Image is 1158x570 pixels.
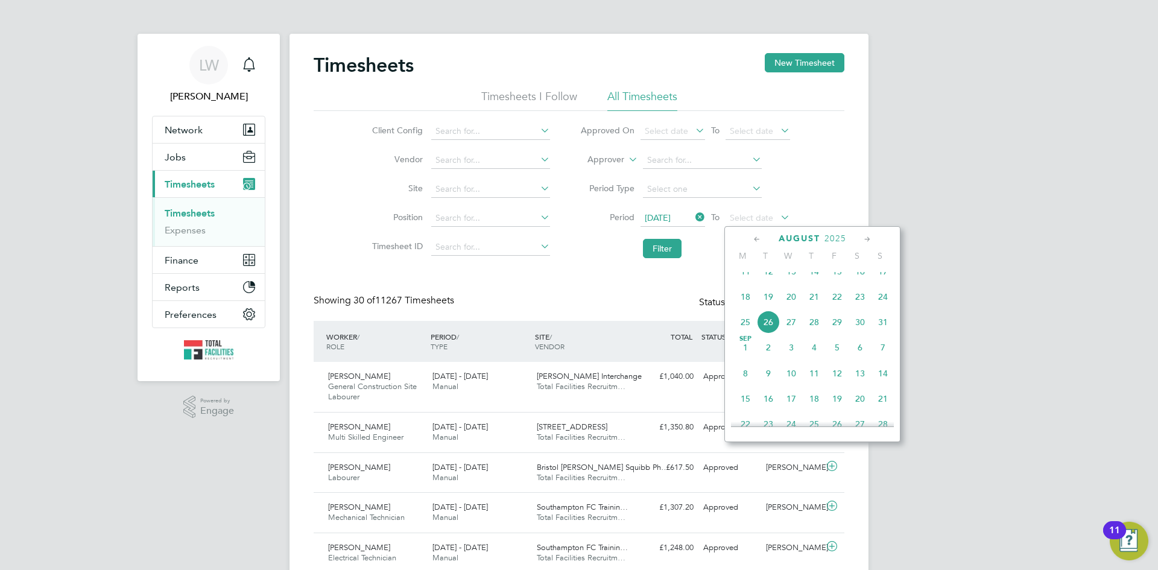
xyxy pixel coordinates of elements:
[153,247,265,273] button: Finance
[165,309,217,320] span: Preferences
[357,332,359,341] span: /
[537,512,625,522] span: Total Facilities Recruitm…
[328,381,417,402] span: General Construction Site Labourer
[369,183,423,194] label: Site
[671,332,692,341] span: TOTAL
[537,422,607,432] span: [STREET_ADDRESS]
[780,413,803,435] span: 24
[153,274,265,300] button: Reports
[432,432,458,442] span: Manual
[780,260,803,283] span: 13
[481,89,577,111] li: Timesheets I Follow
[826,336,849,359] span: 5
[314,294,457,307] div: Showing
[165,124,203,136] span: Network
[1110,522,1148,560] button: Open Resource Center, 11 new notifications
[731,250,754,261] span: M
[537,553,625,563] span: Total Facilities Recruitm…
[431,152,550,169] input: Search for...
[580,125,634,136] label: Approved On
[328,553,396,563] span: Electrical Technician
[328,512,405,522] span: Mechanical Technician
[849,260,872,283] span: 16
[432,502,488,512] span: [DATE] - [DATE]
[849,336,872,359] span: 6
[432,512,458,522] span: Manual
[849,311,872,334] span: 30
[643,181,762,198] input: Select one
[872,362,894,385] span: 14
[326,341,344,351] span: ROLE
[537,371,642,381] span: [PERSON_NAME] Interchange
[754,250,777,261] span: T
[428,326,532,357] div: PERIOD
[153,301,265,328] button: Preferences
[152,46,265,104] a: LW[PERSON_NAME]
[734,336,757,342] span: Sep
[537,502,628,512] span: Southampton FC Trainin…
[431,210,550,227] input: Search for...
[636,498,698,518] div: £1,307.20
[761,458,824,478] div: [PERSON_NAME]
[872,285,894,308] span: 24
[868,250,891,261] span: S
[803,285,826,308] span: 21
[432,462,488,472] span: [DATE] - [DATE]
[369,154,423,165] label: Vendor
[803,311,826,334] span: 28
[757,413,780,435] span: 23
[199,57,219,73] span: LW
[369,125,423,136] label: Client Config
[353,294,454,306] span: 11267 Timesheets
[734,260,757,283] span: 11
[872,311,894,334] span: 31
[532,326,636,357] div: SITE
[803,336,826,359] span: 4
[432,422,488,432] span: [DATE] - [DATE]
[757,285,780,308] span: 19
[165,224,206,236] a: Expenses
[803,362,826,385] span: 11
[432,472,458,483] span: Manual
[1109,530,1120,546] div: 11
[431,181,550,198] input: Search for...
[636,538,698,558] div: £1,248.00
[734,413,757,435] span: 22
[323,326,428,357] div: WORKER
[165,207,215,219] a: Timesheets
[369,212,423,223] label: Position
[165,151,186,163] span: Jobs
[734,387,757,410] span: 15
[183,396,235,419] a: Powered byEngage
[699,294,820,311] div: Status
[432,553,458,563] span: Manual
[872,413,894,435] span: 28
[849,362,872,385] span: 13
[826,387,849,410] span: 19
[757,387,780,410] span: 16
[734,285,757,308] span: 18
[643,239,682,258] button: Filter
[607,89,677,111] li: All Timesheets
[765,53,844,72] button: New Timesheet
[369,241,423,252] label: Timesheet ID
[824,233,846,244] span: 2025
[645,212,671,223] span: [DATE]
[645,125,688,136] span: Select date
[353,294,375,306] span: 30 of
[537,472,625,483] span: Total Facilities Recruitm…
[734,362,757,385] span: 8
[431,123,550,140] input: Search for...
[636,458,698,478] div: £617.50
[800,250,823,261] span: T
[152,340,265,359] a: Go to home page
[803,260,826,283] span: 14
[780,362,803,385] span: 10
[780,387,803,410] span: 17
[707,122,723,138] span: To
[328,432,403,442] span: Multi Skilled Engineer
[757,362,780,385] span: 9
[165,179,215,190] span: Timesheets
[849,413,872,435] span: 27
[761,538,824,558] div: [PERSON_NAME]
